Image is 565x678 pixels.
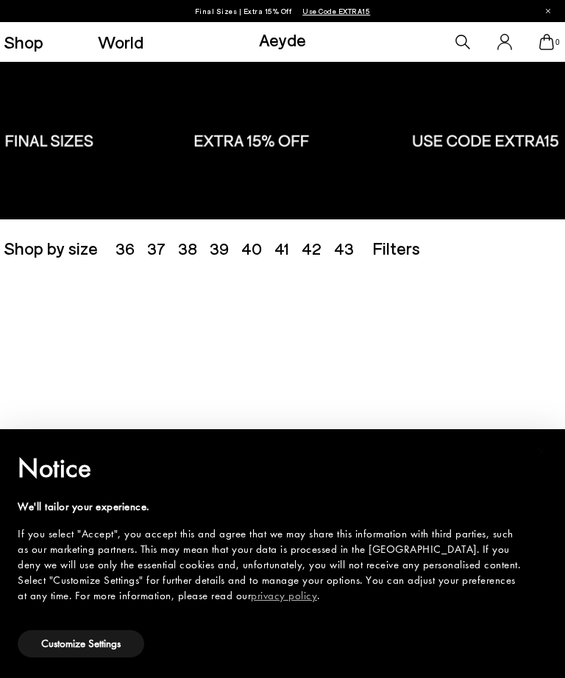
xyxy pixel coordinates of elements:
[195,4,371,18] p: Final Sizes | Extra 15% Off
[537,439,547,462] span: ×
[372,237,420,258] span: Filters
[18,449,524,487] h2: Notice
[18,630,144,657] button: Customize Settings
[302,239,321,258] span: 42
[178,239,197,258] span: 38
[241,239,262,258] span: 40
[524,434,559,469] button: Close this notice
[539,34,554,50] a: 0
[147,239,166,258] span: 37
[554,38,561,46] span: 0
[251,588,317,603] a: privacy policy
[302,7,370,15] span: Navigate to /collections/ss25-final-sizes
[18,499,524,515] div: We'll tailor your experience.
[274,239,289,258] span: 41
[334,239,354,258] span: 43
[4,239,98,257] span: Shop by size
[210,239,229,258] span: 39
[98,33,143,51] a: World
[259,29,306,50] a: Aeyde
[4,33,43,51] a: Shop
[116,239,135,258] span: 36
[18,526,524,604] div: If you select "Accept", you accept this and agree that we may share this information with third p...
